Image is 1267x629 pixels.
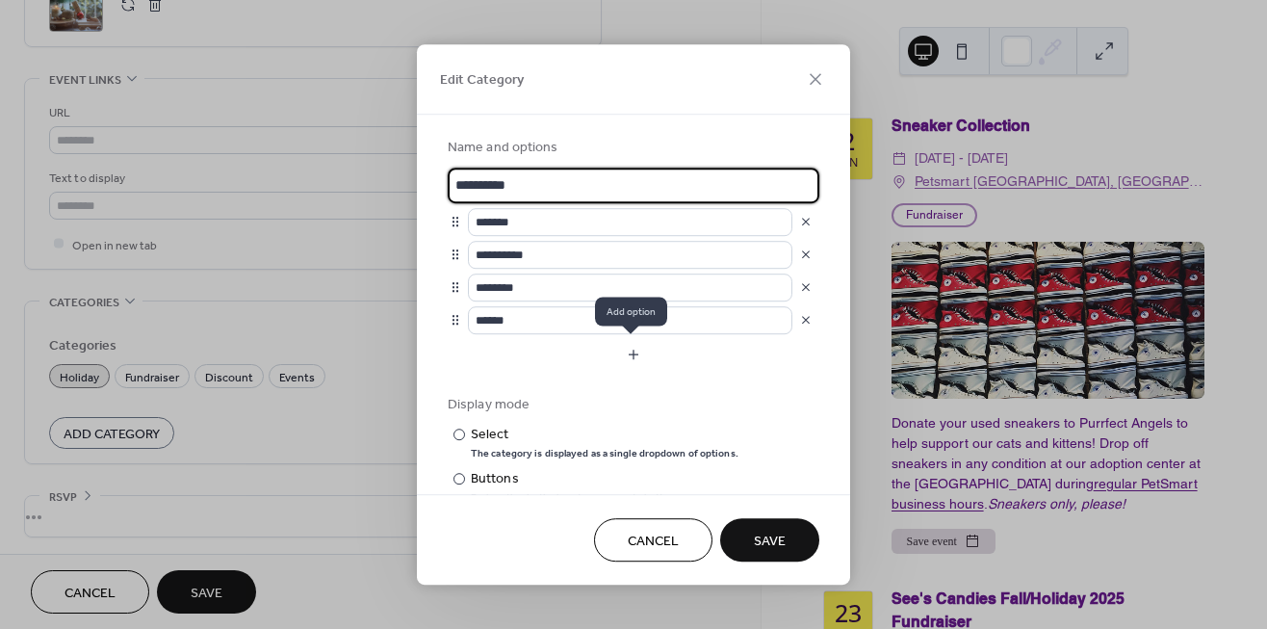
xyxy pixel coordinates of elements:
span: Add option [595,298,667,327]
div: Select [471,425,735,445]
div: Name and options [448,138,815,158]
div: Buttons [471,469,675,489]
div: The category is displayed as a single dropdown of options. [471,447,738,460]
button: Save [720,518,819,562]
div: Each option is displayed as a separate button. [471,491,679,505]
button: Cancel [594,518,712,562]
span: Save [754,532,786,552]
span: Edit Category [440,70,524,91]
div: Display mode [448,395,815,415]
span: Cancel [628,532,679,552]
